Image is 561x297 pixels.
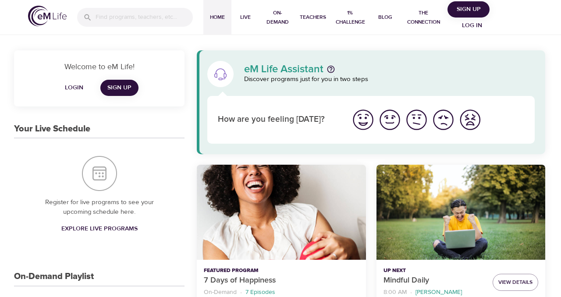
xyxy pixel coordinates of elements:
[204,275,359,286] p: 7 Days of Happiness
[375,13,396,22] span: Blog
[458,108,482,132] img: worst
[213,67,227,81] img: eM Life Assistant
[457,106,483,133] button: I'm feeling worst
[447,1,490,18] button: Sign Up
[244,74,535,85] p: Discover programs just for you in two steps
[431,108,455,132] img: bad
[107,82,131,93] span: Sign Up
[60,80,88,96] button: Login
[245,288,275,297] p: 7 Episodes
[350,106,376,133] button: I'm feeling great
[376,106,403,133] button: I'm feeling good
[376,165,545,260] button: Mindful Daily
[378,108,402,132] img: good
[405,108,429,132] img: ok
[351,108,375,132] img: great
[28,6,67,26] img: logo
[383,267,486,275] p: Up Next
[451,18,493,34] button: Log in
[32,198,167,217] p: Register for live programs to see your upcoming schedule here.
[197,165,366,260] button: 7 Days of Happiness
[383,275,486,286] p: Mindful Daily
[207,13,228,22] span: Home
[244,64,323,74] p: eM Life Assistant
[454,20,490,31] span: Log in
[300,13,326,22] span: Teachers
[25,61,174,73] p: Welcome to eM Life!
[204,267,359,275] p: Featured Program
[498,278,533,287] span: View Details
[430,106,457,133] button: I'm feeling bad
[403,8,444,27] span: The Connection
[415,288,462,297] p: [PERSON_NAME]
[403,106,430,133] button: I'm feeling ok
[218,113,339,126] p: How are you feeling [DATE]?
[14,124,90,134] h3: Your Live Schedule
[263,8,293,27] span: On-Demand
[493,274,538,291] button: View Details
[96,8,193,27] input: Find programs, teachers, etc...
[58,221,141,237] a: Explore Live Programs
[333,8,368,27] span: 1% Challenge
[383,288,407,297] p: 8:00 AM
[64,82,85,93] span: Login
[235,13,256,22] span: Live
[100,80,138,96] a: Sign Up
[14,272,94,282] h3: On-Demand Playlist
[451,4,486,15] span: Sign Up
[82,156,117,191] img: Your Live Schedule
[204,288,237,297] p: On-Demand
[61,223,138,234] span: Explore Live Programs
